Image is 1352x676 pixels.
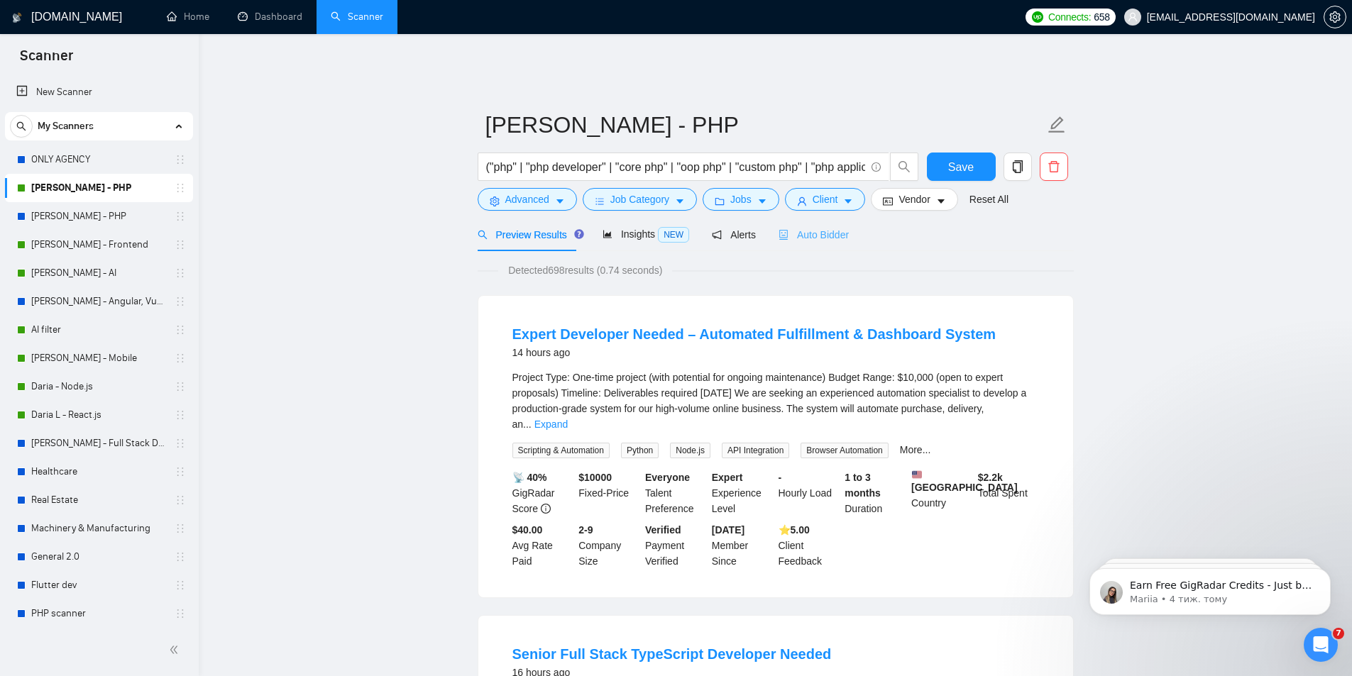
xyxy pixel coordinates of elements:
span: setting [490,196,500,206]
button: idcardVendorcaret-down [871,188,957,211]
span: ... [523,419,532,430]
span: Advanced [505,192,549,207]
a: Daria L - React.js [31,401,166,429]
a: [PERSON_NAME] - AI [31,259,166,287]
a: More... [900,444,931,455]
span: Insights [603,228,689,240]
b: $ 2.2k [978,472,1003,483]
a: homeHome [167,11,209,23]
a: [PERSON_NAME] - Angular, Vue.js [31,287,166,316]
span: Client [813,192,838,207]
span: Python [621,443,659,458]
span: holder [175,438,186,449]
span: search [891,160,918,173]
div: Country [908,470,975,516]
a: Machinery & Manufacturing [31,514,166,543]
div: 14 hours ago [512,344,996,361]
span: holder [175,551,186,563]
span: Detected 698 results (0.74 seconds) [498,262,672,278]
span: Auto Bidder [779,229,849,240]
button: copy [1004,153,1032,181]
b: Verified [645,524,681,536]
span: holder [175,211,186,222]
span: holder [175,466,186,477]
span: notification [712,230,722,240]
span: 7 [1333,628,1344,639]
a: Expand [534,419,568,430]
a: New Scanner [16,78,182,106]
b: Everyone [645,472,690,483]
b: [DATE] [712,524,744,536]
div: Payment Verified [642,522,709,569]
button: setting [1324,6,1346,28]
b: 1 to 3 months [845,472,881,499]
span: holder [175,381,186,392]
a: [PERSON_NAME] - Frontend [31,231,166,259]
span: Scripting & Automation [512,443,610,458]
span: caret-down [936,196,946,206]
span: Vendor [898,192,930,207]
span: Save [948,158,974,176]
span: My Scanners [38,112,94,140]
a: Daria - Node.js [31,372,166,401]
span: holder [175,353,186,364]
a: [PERSON_NAME] - Full Stack Developer [31,429,166,458]
span: Alerts [712,229,756,240]
b: $40.00 [512,524,543,536]
button: delete [1040,153,1068,181]
span: holder [175,324,186,336]
span: search [478,230,488,240]
div: Project Type: One-time project (with potential for ongoing maintenance) Budget Range: $10,000 (op... [512,370,1039,432]
span: holder [175,154,186,165]
span: setting [1324,11,1346,23]
a: [PERSON_NAME] - PHP [31,202,166,231]
span: Node.js [670,443,710,458]
input: Search Freelance Jobs... [486,158,865,176]
span: holder [175,182,186,194]
span: Project Type: One-time project (with potential for ongoing maintenance) Budget Range: $10,000 (op... [512,372,1027,430]
a: dashboardDashboard [238,11,302,23]
button: userClientcaret-down [785,188,866,211]
div: Total Spent [975,470,1042,516]
div: Client Feedback [776,522,842,569]
a: General 2.0 [31,543,166,571]
a: Expert Developer Needed – Automated Fulfillment & Dashboard System [512,326,996,342]
span: holder [175,267,186,279]
span: 658 [1094,9,1109,25]
span: holder [175,523,186,534]
button: Save [927,153,996,181]
span: folder [715,196,725,206]
span: Scanner [9,45,84,75]
span: user [797,196,807,206]
div: Hourly Load [776,470,842,516]
span: bars [595,196,605,206]
span: delete [1040,160,1067,173]
div: Member Since [709,522,776,569]
div: Duration [842,470,908,516]
span: holder [175,494,186,506]
span: search [11,121,32,131]
span: Preview Results [478,229,580,240]
a: searchScanner [331,11,383,23]
div: GigRadar Score [510,470,576,516]
button: search [890,153,918,181]
button: folderJobscaret-down [703,188,779,211]
span: area-chart [603,229,612,239]
a: Healthcare [31,458,166,486]
b: $ 10000 [578,472,612,483]
b: ⭐️ 5.00 [779,524,810,536]
a: Real Estate [31,486,166,514]
span: double-left [169,643,183,657]
p: Message from Mariia, sent 4 тиж. тому [62,55,245,67]
div: Experience Level [709,470,776,516]
img: logo [12,6,22,29]
button: barsJob Categorycaret-down [583,188,697,211]
span: robot [779,230,788,240]
a: PHP scanner [31,599,166,628]
b: 2-9 [578,524,593,536]
span: info-circle [541,504,551,514]
span: holder [175,239,186,250]
input: Scanner name... [485,107,1045,143]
